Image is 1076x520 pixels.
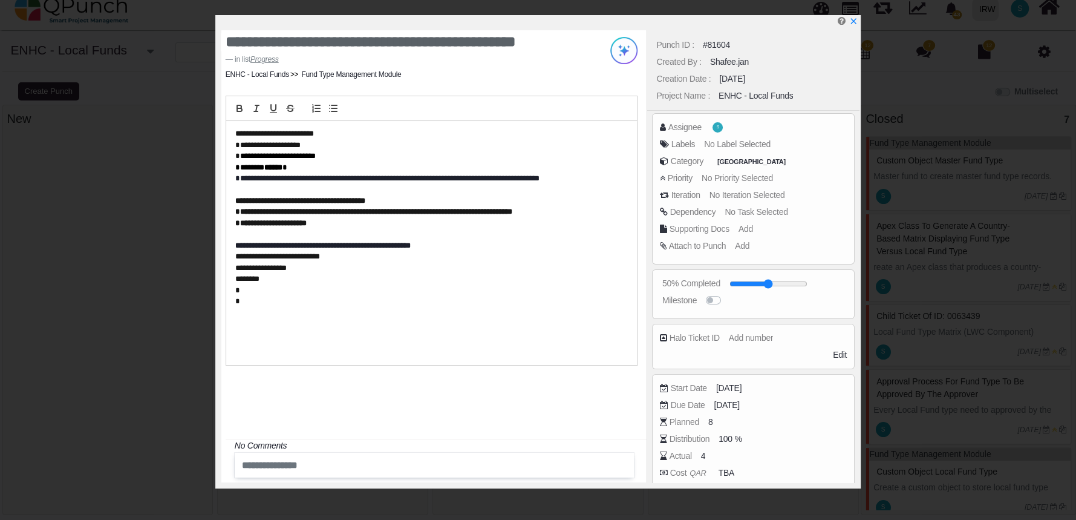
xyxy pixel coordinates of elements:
i: Edit Punch [837,16,845,25]
li: ENHC - Local Funds [226,69,289,80]
li: Fund Type Management Module [289,69,402,80]
svg: x [849,17,858,25]
i: No Comments [235,441,287,450]
a: x [849,16,858,26]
